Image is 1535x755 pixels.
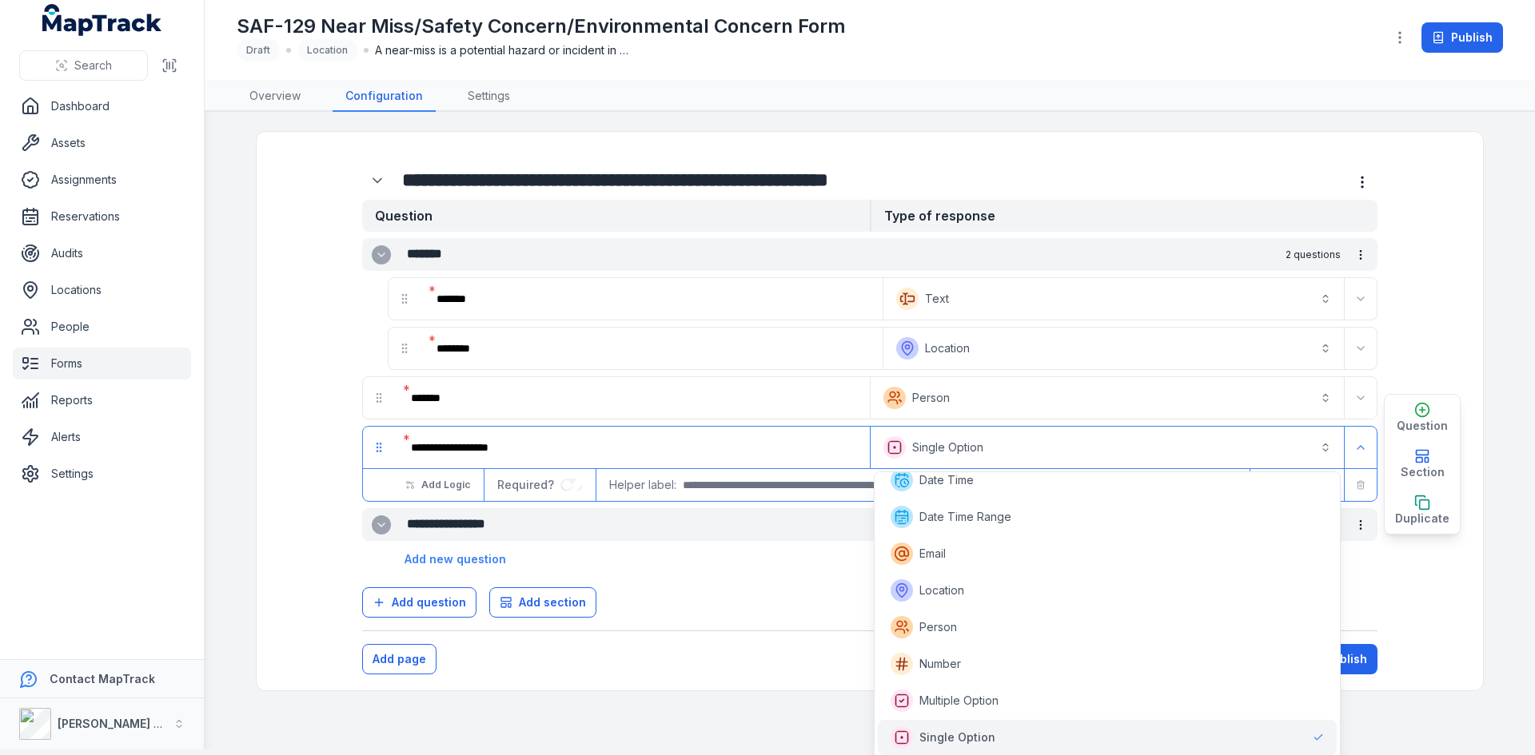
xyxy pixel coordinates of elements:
[1397,418,1448,434] span: Question
[919,693,999,709] span: Multiple Option
[497,478,560,491] span: Required?
[919,509,1011,525] span: Date Time Range
[1385,395,1460,441] button: Question
[919,729,995,745] span: Single Option
[874,430,1341,465] button: Single Option
[1385,487,1460,534] button: Duplicate
[919,619,957,635] span: Person
[421,479,470,491] span: Add Logic
[560,479,583,491] input: :r4do:-form-item-label
[919,656,961,672] span: Number
[395,471,480,499] button: Add Logic
[1395,511,1449,527] span: Duplicate
[919,472,974,488] span: Date Time
[919,582,964,598] span: Location
[1401,464,1445,480] span: Section
[919,546,946,562] span: Email
[609,477,676,493] span: Helper label:
[1385,441,1460,487] button: Section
